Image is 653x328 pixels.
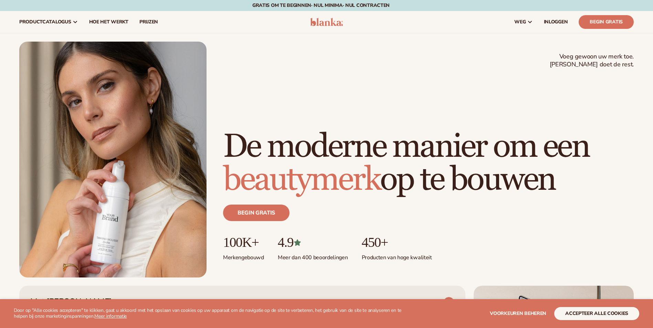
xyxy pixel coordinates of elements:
a: INLOGGEN [538,11,573,33]
p: Merken gebouwd [223,250,264,261]
span: Hoe het werkt [89,19,128,25]
p: 100K+ [223,235,264,250]
a: Meer informatie [94,313,127,319]
a: Hoe het werkt [84,11,134,33]
span: Voorkeuren beheren [490,310,546,317]
img: logo [310,18,343,26]
font: 4.9 [278,234,293,250]
button: Accepteer alle cookies [554,307,639,320]
span: weg [514,19,526,25]
span: INLOGGEN [544,19,568,25]
a: Begin gratis [223,205,289,221]
p: Producten van hoge kwaliteit [362,250,432,261]
p: 450+ [362,235,432,250]
h1: De moderne manier om een op te bouwen [223,130,634,196]
p: Meer dan 400 beoordelingen [278,250,348,261]
span: Prijzen [139,19,158,25]
span: beautymerk [223,160,380,200]
font: Gratis om te beginnen· NUL minima· NUL contracten [252,2,390,9]
a: Prijzen [134,11,164,33]
span: Voeg gewoon uw merk toe. [PERSON_NAME] doet de rest. [550,53,634,69]
a: Productcatalogus [14,11,84,33]
a: BEKIJK PRODUCTEN [387,297,454,308]
p: Door op "Alle cookies accepteren" te klikken, gaat u akkoord met het opslaan van cookies op uw ap... [14,308,408,319]
a: Begin gratis [579,15,634,29]
img: Vrouwelijke holding looimousse. [19,42,207,277]
a: weg [509,11,538,33]
span: Productcatalogus [19,19,71,25]
button: Voorkeuren beheren [490,307,546,320]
